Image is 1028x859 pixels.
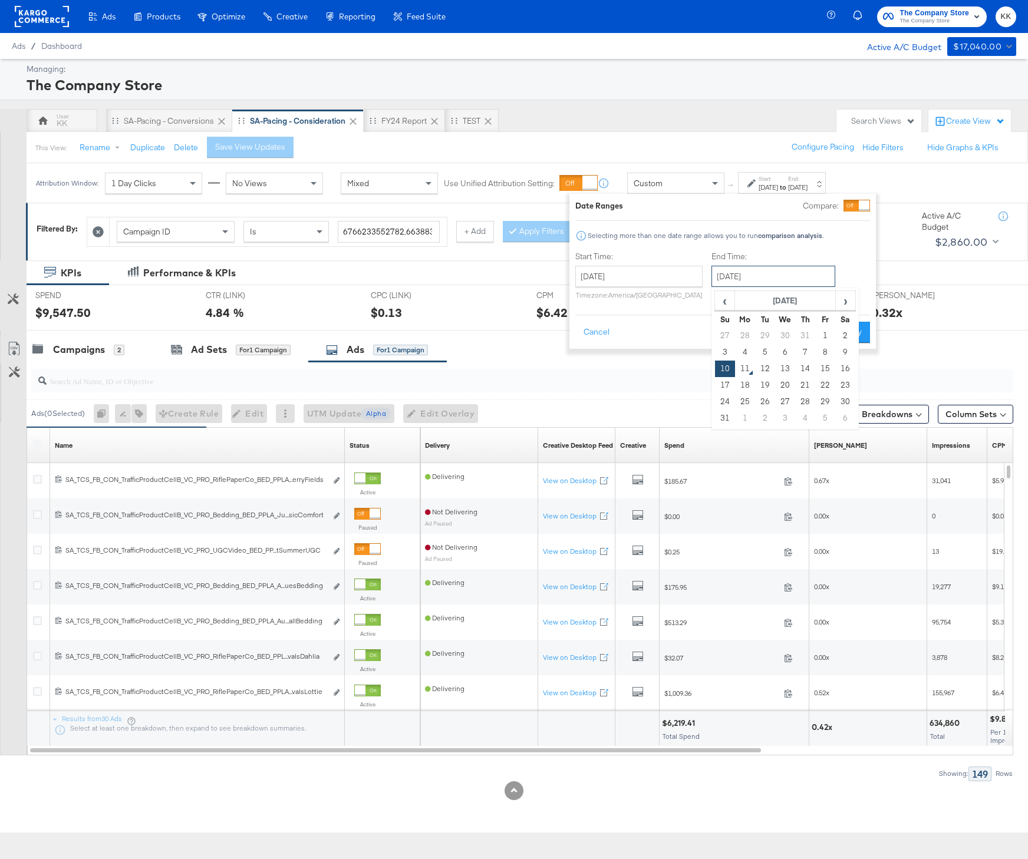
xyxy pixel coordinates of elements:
div: Creative [620,441,646,450]
td: 9 [835,344,855,361]
span: Optimize [212,12,245,21]
td: 1 [815,328,835,344]
a: The average cost you've paid to have 1,000 impressions of your ad. [992,441,1007,450]
td: 17 [715,377,735,394]
span: Ads [102,12,116,21]
span: ↑ [726,183,737,187]
th: We [775,311,795,328]
label: Start: [759,175,778,183]
strong: comparison analysis [758,231,822,240]
span: Ads [12,41,25,51]
span: Reporting [339,12,375,21]
div: for 1 Campaign [236,345,291,355]
th: [DATE] [735,291,836,311]
button: Column Sets [938,405,1013,424]
div: This View: [35,143,67,153]
div: Create View [946,115,1005,127]
div: [DATE] [759,183,778,192]
a: The number of times your ad was served. On mobile apps an ad is counted as served the first time ... [932,441,970,450]
div: $6.42 [536,304,568,321]
td: 6 [775,344,795,361]
span: / [25,41,41,51]
a: Shows the current state of your Ad. [350,441,370,450]
span: $175.95 [664,583,779,592]
div: SA_TCS_FB_CON_TrafficProductCellB_VC_PRO_RiflePaperCo_BED_PPLA...valsLottie [65,687,327,696]
label: End: [788,175,808,183]
button: Cancel [575,322,618,343]
th: Tu [755,311,775,328]
div: SA_TCS_FB_CON_TrafficProductCellB_VC_PRO_UGCVideo_BED_PP...tSummerUGC [65,546,327,555]
td: 31 [715,410,735,427]
td: 18 [735,377,755,394]
span: $8.27 [992,653,1007,662]
span: Not Delivering [425,543,477,551]
td: 14 [795,361,815,377]
a: View on Desktop [543,476,611,485]
span: Delivering [425,472,464,481]
div: CPM [992,441,1007,450]
div: $9,547.50 [35,304,91,321]
td: 4 [735,344,755,361]
div: Drag to reorder tab [370,117,376,124]
a: The total amount spent to date. [664,441,684,450]
a: View on Desktop [543,511,611,521]
td: 19 [755,377,775,394]
span: $0.25 [664,547,779,556]
div: Creative Desktop Feed [543,441,613,450]
td: 5 [815,410,835,427]
input: Enter a search term [338,221,440,243]
div: SA_TCS_FB_CON_TrafficProductCellB_VC_PRO_RiflePaperCo_BED_PPL...valsDahlia [65,652,327,661]
td: 6 [835,410,855,427]
div: Selecting more than one date range allows you to run . [587,232,824,240]
td: 2 [835,328,855,344]
div: Attribution Window: [35,179,99,187]
td: 20 [775,377,795,394]
div: View on Desktop [543,617,611,627]
a: Shows the creative desktop feed associated with your ad. [543,441,613,450]
span: Delivering [425,684,464,693]
span: 0.52x [814,688,829,697]
button: The Company StoreThe Company Store [877,6,987,27]
div: Drag to reorder tab [238,117,245,124]
span: Feed Suite [407,12,446,21]
span: Not Delivering [425,507,477,516]
div: Performance & KPIs [143,266,236,280]
label: Compare: [803,200,839,212]
div: Active A/C Budget [922,210,987,232]
span: Custom [634,178,663,189]
td: 2 [755,410,775,427]
span: 0.67x [814,476,829,485]
span: $0.00 [992,511,1007,520]
div: [PERSON_NAME] [814,441,867,450]
button: $17,040.00 [947,37,1016,56]
a: Reflects the ability of your Ad to achieve delivery. [425,441,450,450]
div: 2 [114,345,124,355]
div: Spend [664,441,684,450]
div: SA_TCS_FB_CON_TrafficProductCellB_VC_PRO_RiflePaperCo_BED_PPLA...erryFields [65,475,327,484]
span: Total Spend [663,732,700,741]
button: Duplicate [130,142,165,153]
div: View on Desktop [543,582,611,592]
div: Active A/C Budget [855,37,941,55]
td: 1 [735,410,755,427]
td: 23 [835,377,855,394]
span: CPC (LINK) [371,290,459,301]
span: Is [250,226,256,237]
div: Name [55,441,73,450]
td: 15 [815,361,835,377]
td: 7 [795,344,815,361]
div: Impressions [932,441,970,450]
button: Configure Pacing [783,137,862,158]
div: SA-Pacing - Consideration [250,115,345,127]
div: Drag to reorder tab [451,117,457,124]
label: Use Unified Attribution Setting: [444,178,555,189]
div: Ads [347,343,364,356]
span: The Company Store [899,16,969,26]
td: 27 [775,394,795,410]
div: 0.42x [812,722,836,733]
button: Hide Graphs & KPIs [927,142,999,153]
span: CTR (LINK) [206,290,294,301]
div: Managing: [27,64,1013,75]
td: 27 [715,328,735,344]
